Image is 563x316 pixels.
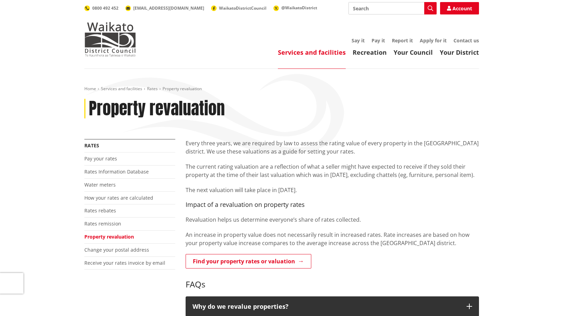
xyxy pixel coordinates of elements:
[186,270,479,289] h3: FAQs
[84,194,153,201] a: How your rates are calculated
[392,37,413,44] a: Report it
[273,5,317,11] a: @WaikatoDistrict
[186,139,479,156] p: Every three years, we are required by law to assess the rating value of every property in the [GE...
[186,231,479,247] p: An increase in property value does not necessarily result in increased rates. Rate increases are ...
[281,5,317,11] span: @WaikatoDistrict
[84,142,99,149] a: Rates
[186,254,311,268] a: Find your property rates or valuation
[211,5,267,11] a: WaikatoDistrictCouncil
[440,2,479,14] a: Account
[84,86,479,92] nav: breadcrumb
[84,207,116,214] a: Rates rebates
[125,5,204,11] a: [EMAIL_ADDRESS][DOMAIN_NAME]
[352,37,365,44] a: Say it
[101,86,142,92] a: Services and facilities
[372,37,385,44] a: Pay it
[89,99,225,119] h1: Property revaluation
[192,303,460,310] p: Why do we revalue properties?
[92,5,118,11] span: 0800 492 452
[440,48,479,56] a: Your District
[84,246,149,253] a: Change your postal address
[84,168,149,175] a: Rates Information Database
[420,37,447,44] a: Apply for it
[133,5,204,11] span: [EMAIL_ADDRESS][DOMAIN_NAME]
[186,215,479,224] p: Revaluation helps us determine everyone’s share of rates collected.
[163,86,202,92] span: Property revaluation
[84,155,117,162] a: Pay your rates
[147,86,158,92] a: Rates
[84,233,134,240] a: Property revaluation
[84,220,121,227] a: Rates remission
[84,86,96,92] a: Home
[453,37,479,44] a: Contact us
[353,48,387,56] a: Recreation
[84,260,165,266] a: Receive your rates invoice by email
[219,5,267,11] span: WaikatoDistrictCouncil
[278,48,346,56] a: Services and facilities
[84,181,116,188] a: Water meters
[394,48,433,56] a: Your Council
[84,5,118,11] a: 0800 492 452
[348,2,437,14] input: Search input
[186,186,479,194] p: The next valuation will take place in [DATE].
[84,22,136,56] img: Waikato District Council - Te Kaunihera aa Takiwaa o Waikato
[186,201,479,209] h4: Impact of a revaluation on property rates
[186,162,479,179] p: The current rating valuation are a reflection of what a seller might have expected to receive if ...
